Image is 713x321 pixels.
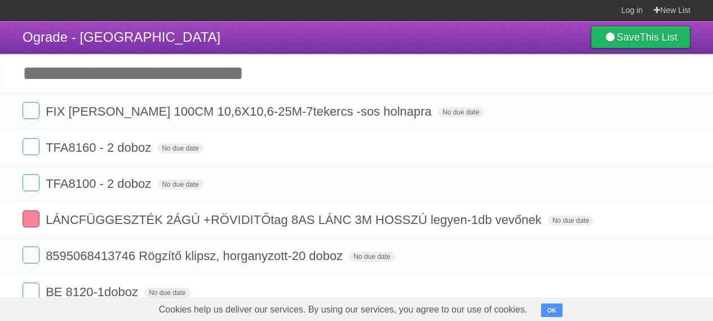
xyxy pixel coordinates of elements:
label: Done [23,210,39,227]
label: Done [23,174,39,191]
span: No due date [157,143,203,153]
span: No due date [548,216,594,226]
span: TFA8160 - 2 doboz [46,140,154,155]
label: Done [23,102,39,119]
span: Ograde - [GEOGRAPHIC_DATA] [23,29,220,45]
span: No due date [438,107,484,117]
b: This List [640,32,677,43]
span: Cookies help us deliver our services. By using our services, you agree to our use of cookies. [148,298,539,321]
span: No due date [349,252,395,262]
button: OK [541,304,563,317]
span: 8595068413746 Rögzítő klipsz, horganyzott-20 doboz [46,249,346,263]
span: BE 8120-1doboz [46,285,141,299]
label: Done [23,138,39,155]
a: SaveThis List [591,26,690,49]
span: No due date [144,288,190,298]
label: Done [23,247,39,263]
label: Done [23,283,39,300]
span: LÁNCFÜGGESZTÉK 2ÁGÚ +RÖVIDITŐtag 8AS LÁNC 3M HOSSZÚ legyen-1db vevőnek [46,213,544,227]
span: No due date [157,179,203,190]
span: TFA8100 - 2 doboz [46,177,154,191]
span: FIX [PERSON_NAME] 100CM 10,6X10,6-25M-7tekercs -sos holnapra [46,104,435,118]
